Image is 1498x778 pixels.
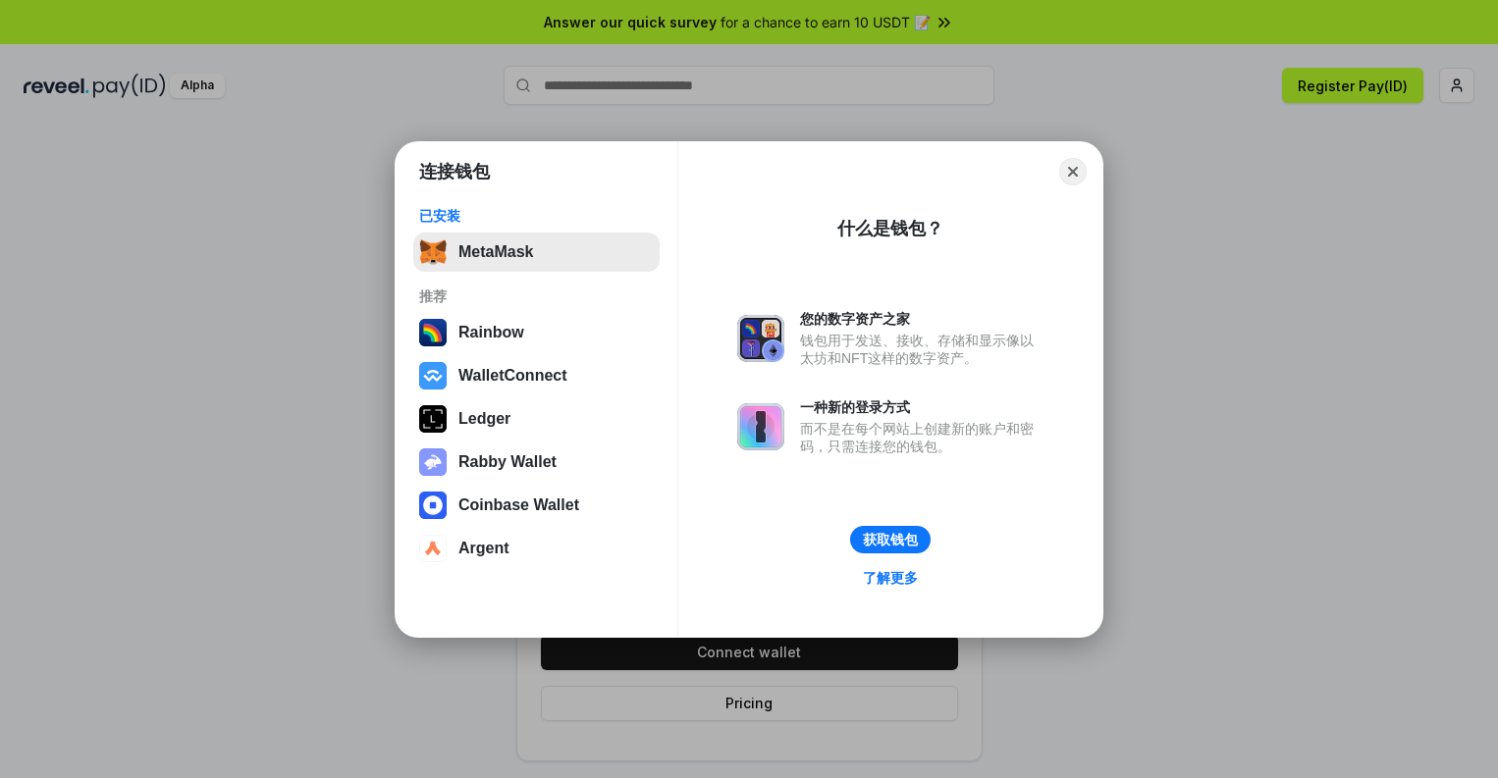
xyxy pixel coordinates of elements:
div: 已安装 [419,207,654,225]
button: 获取钱包 [850,526,931,553]
button: Coinbase Wallet [413,486,660,525]
div: 获取钱包 [863,531,918,548]
a: 了解更多 [851,565,930,591]
button: Rainbow [413,313,660,352]
div: 一种新的登录方式 [800,398,1043,416]
h1: 连接钱包 [419,160,490,183]
div: Rainbow [458,324,524,341]
div: 钱包用于发送、接收、存储和显示像以太坊和NFT这样的数字资产。 [800,332,1043,367]
button: MetaMask [413,233,660,272]
img: svg+xml,%3Csvg%20xmlns%3D%22http%3A%2F%2Fwww.w3.org%2F2000%2Fsvg%22%20fill%3D%22none%22%20viewBox... [419,448,447,476]
div: 什么是钱包？ [837,217,943,240]
div: 了解更多 [863,569,918,587]
button: WalletConnect [413,356,660,395]
div: Ledger [458,410,510,428]
img: svg+xml,%3Csvg%20xmlns%3D%22http%3A%2F%2Fwww.w3.org%2F2000%2Fsvg%22%20fill%3D%22none%22%20viewBox... [737,315,784,362]
div: MetaMask [458,243,533,261]
div: Argent [458,540,509,557]
div: 而不是在每个网站上创建新的账户和密码，只需连接您的钱包。 [800,420,1043,455]
div: 推荐 [419,287,654,305]
button: Close [1059,158,1087,185]
img: svg+xml,%3Csvg%20fill%3D%22none%22%20height%3D%2233%22%20viewBox%3D%220%200%2035%2033%22%20width%... [419,238,447,266]
img: svg+xml,%3Csvg%20xmlns%3D%22http%3A%2F%2Fwww.w3.org%2F2000%2Fsvg%22%20width%3D%2228%22%20height%3... [419,405,447,433]
div: Rabby Wallet [458,453,557,471]
img: svg+xml,%3Csvg%20width%3D%2228%22%20height%3D%2228%22%20viewBox%3D%220%200%2028%2028%22%20fill%3D... [419,492,447,519]
img: svg+xml,%3Csvg%20width%3D%2228%22%20height%3D%2228%22%20viewBox%3D%220%200%2028%2028%22%20fill%3D... [419,362,447,389]
img: svg+xml,%3Csvg%20xmlns%3D%22http%3A%2F%2Fwww.w3.org%2F2000%2Fsvg%22%20fill%3D%22none%22%20viewBox... [737,403,784,450]
img: svg+xml,%3Csvg%20width%3D%2228%22%20height%3D%2228%22%20viewBox%3D%220%200%2028%2028%22%20fill%3D... [419,535,447,562]
img: svg+xml,%3Csvg%20width%3D%22120%22%20height%3D%22120%22%20viewBox%3D%220%200%20120%20120%22%20fil... [419,319,447,346]
div: WalletConnect [458,367,567,385]
button: Argent [413,529,660,568]
div: 您的数字资产之家 [800,310,1043,328]
div: Coinbase Wallet [458,496,579,514]
button: Ledger [413,399,660,439]
button: Rabby Wallet [413,442,660,482]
